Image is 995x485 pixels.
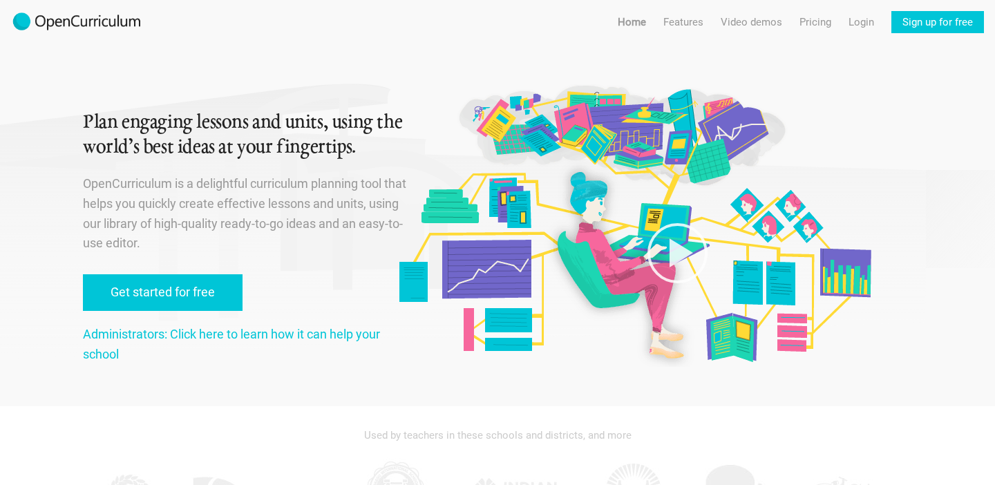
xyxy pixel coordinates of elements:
[891,11,984,33] a: Sign up for free
[11,11,142,33] img: 2017-logo-m.png
[394,83,875,367] img: Original illustration by Malisa Suchanya, Oakland, CA (malisasuchanya.com)
[83,274,243,311] a: Get started for free
[83,111,409,160] h1: Plan engaging lessons and units, using the world’s best ideas at your fingertips.
[663,11,703,33] a: Features
[83,174,409,254] p: OpenCurriculum is a delightful curriculum planning tool that helps you quickly create effective l...
[799,11,831,33] a: Pricing
[849,11,874,33] a: Login
[618,11,646,33] a: Home
[721,11,782,33] a: Video demos
[83,420,912,450] div: Used by teachers in these schools and districts, and more
[83,327,380,361] a: Administrators: Click here to learn how it can help your school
